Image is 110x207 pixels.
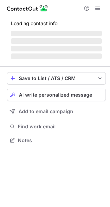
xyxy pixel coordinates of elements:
span: ‌ [11,53,102,59]
span: ‌ [11,38,102,44]
span: ‌ [11,46,102,51]
span: Notes [18,137,103,144]
span: ‌ [11,31,102,36]
p: Loading contact info [11,21,102,26]
button: Notes [7,136,106,145]
img: ContactOut v5.3.10 [7,4,48,12]
span: Find work email [18,124,103,130]
button: Find work email [7,122,106,131]
button: AI write personalized message [7,89,106,101]
span: Add to email campaign [19,109,73,114]
div: Save to List / ATS / CRM [19,76,94,81]
button: Add to email campaign [7,105,106,118]
span: AI write personalized message [19,92,92,98]
button: save-profile-one-click [7,72,106,85]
